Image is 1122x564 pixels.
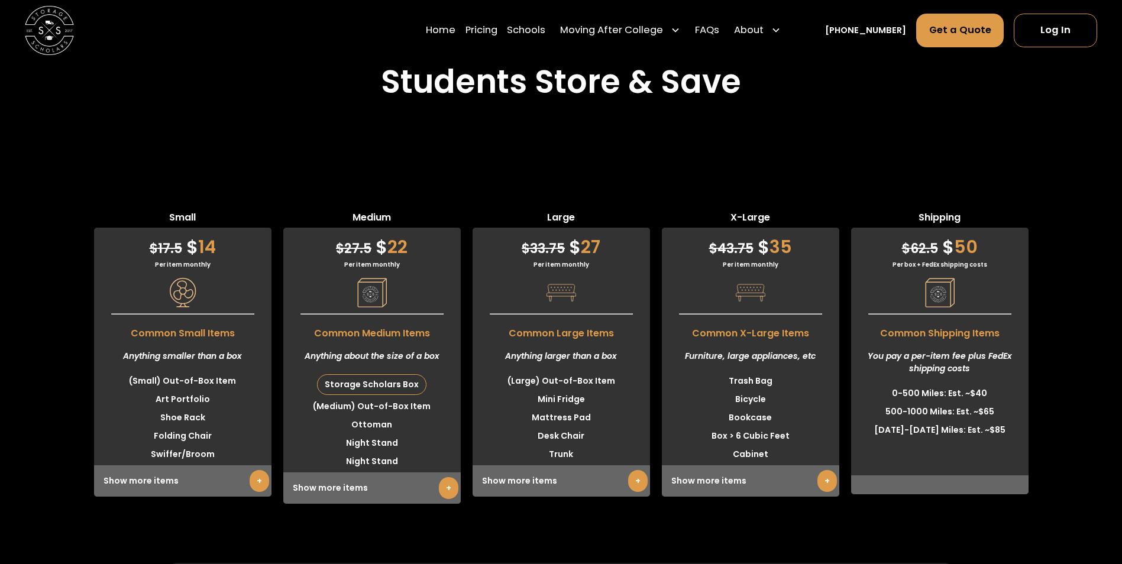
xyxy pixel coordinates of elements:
[851,421,1029,439] li: [DATE]-[DATE] Miles: Est. ~$85
[569,234,581,260] span: $
[662,372,839,390] li: Trash Bag
[150,239,182,258] span: 17.5
[851,384,1029,403] li: 0-500 Miles: Est. ~$40
[628,470,648,492] a: +
[283,260,461,269] div: Per item monthly
[662,390,839,409] li: Bicycle
[283,320,461,341] span: Common Medium Items
[473,445,650,463] li: Trunk
[94,210,271,228] span: Small
[734,24,764,38] div: About
[283,341,461,372] div: Anything about the size of a box
[473,390,650,409] li: Mini Fridge
[283,416,461,434] li: Ottoman
[547,278,576,307] img: Pricing Category Icon
[94,409,271,427] li: Shoe Rack
[283,228,461,260] div: 22
[736,278,765,307] img: Pricing Category Icon
[94,390,271,409] li: Art Portfolio
[94,341,271,372] div: Anything smaller than a box
[662,341,839,372] div: Furniture, large appliances, etc
[825,24,906,37] a: [PHONE_NUMBER]
[916,14,1004,47] a: Get a Quote
[851,228,1029,260] div: 50
[473,228,650,260] div: 27
[709,239,717,258] span: $
[94,320,271,341] span: Common Small Items
[851,260,1029,269] div: Per box + FedEx shipping costs
[902,239,910,258] span: $
[186,234,198,260] span: $
[817,470,837,492] a: +
[473,320,650,341] span: Common Large Items
[283,472,461,504] div: Show more items
[94,427,271,445] li: Folding Chair
[473,341,650,372] div: Anything larger than a box
[426,14,455,48] a: Home
[357,278,387,307] img: Pricing Category Icon
[283,452,461,471] li: Night Stand
[1014,14,1097,47] a: Log In
[507,14,545,48] a: Schools
[662,445,839,463] li: Cabinet
[851,341,1029,384] div: You pay a per-item fee plus FedEx shipping costs
[381,63,741,101] h2: Students Store & Save
[94,445,271,463] li: Swiffer/Broom
[902,239,938,258] span: 62.5
[94,372,271,390] li: (Small) Out-of-Box Item
[473,372,650,390] li: (Large) Out-of-Box Item
[168,278,198,307] img: Pricing Category Icon
[695,14,719,48] a: FAQs
[94,465,271,497] div: Show more items
[250,470,269,492] a: +
[473,427,650,445] li: Desk Chair
[925,278,955,307] img: Pricing Category Icon
[662,320,839,341] span: Common X-Large Items
[729,14,786,48] div: About
[336,239,371,258] span: 27.5
[662,228,839,260] div: 35
[473,409,650,427] li: Mattress Pad
[851,403,1029,421] li: 500-1000 Miles: Est. ~$65
[662,427,839,445] li: Box > 6 Cubic Feet
[473,260,650,269] div: Per item monthly
[473,465,650,497] div: Show more items
[851,320,1029,341] span: Common Shipping Items
[439,477,458,499] a: +
[94,260,271,269] div: Per item monthly
[662,465,839,497] div: Show more items
[465,14,497,48] a: Pricing
[522,239,530,258] span: $
[758,234,769,260] span: $
[318,375,426,394] div: Storage Scholars Box
[522,239,565,258] span: 33.75
[555,14,686,48] div: Moving After College
[283,434,461,452] li: Night Stand
[283,397,461,416] li: (Medium) Out-of-Box Item
[662,260,839,269] div: Per item monthly
[376,234,387,260] span: $
[283,210,461,228] span: Medium
[560,24,663,38] div: Moving After College
[851,210,1029,228] span: Shipping
[709,239,754,258] span: 43.75
[662,409,839,427] li: Bookcase
[473,210,650,228] span: Large
[942,234,954,260] span: $
[94,228,271,260] div: 14
[662,210,839,228] span: X-Large
[25,6,74,55] img: Storage Scholars main logo
[150,239,158,258] span: $
[336,239,344,258] span: $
